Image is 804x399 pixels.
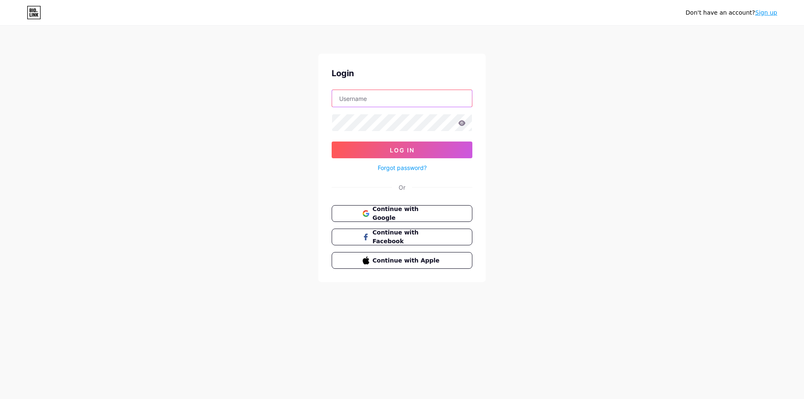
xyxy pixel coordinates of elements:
[332,205,472,222] button: Continue with Google
[685,8,777,17] div: Don't have an account?
[332,90,472,107] input: Username
[373,256,442,265] span: Continue with Apple
[332,142,472,158] button: Log In
[332,252,472,269] button: Continue with Apple
[755,9,777,16] a: Sign up
[399,183,405,192] div: Or
[378,163,427,172] a: Forgot password?
[332,229,472,245] button: Continue with Facebook
[390,147,415,154] span: Log In
[332,67,472,80] div: Login
[373,228,442,246] span: Continue with Facebook
[373,205,442,222] span: Continue with Google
